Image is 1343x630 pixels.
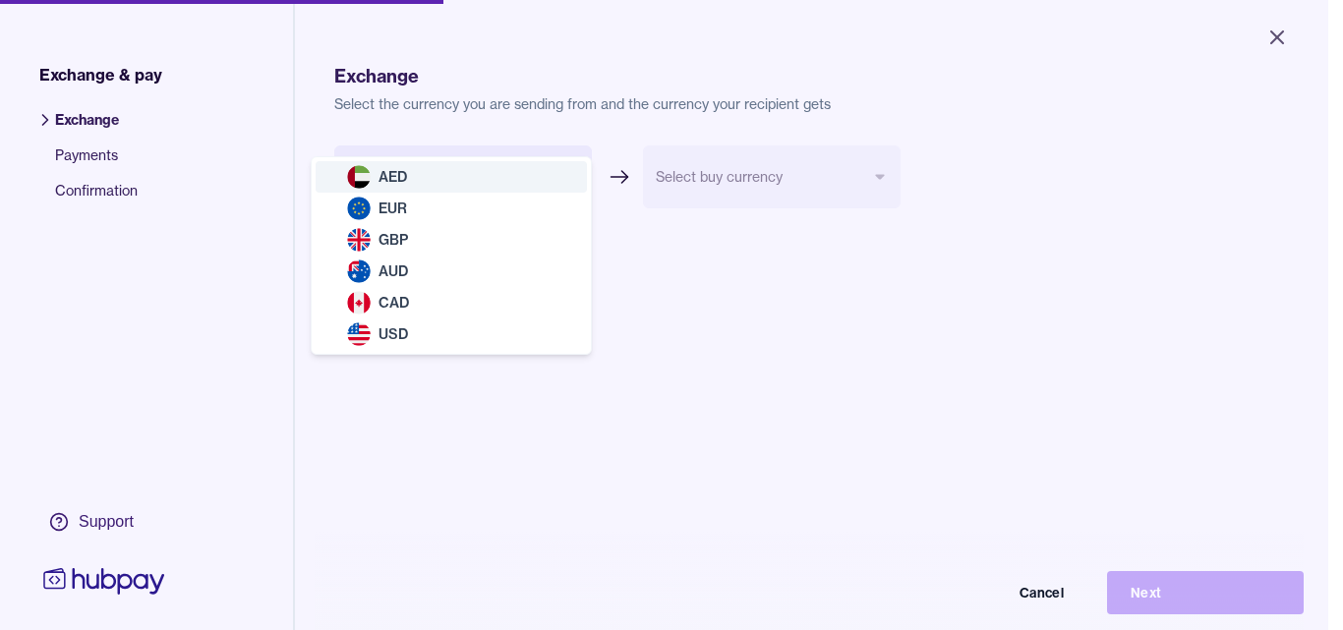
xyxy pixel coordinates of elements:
[379,168,407,186] span: AED
[379,294,409,312] span: CAD
[891,571,1087,614] button: Cancel
[379,231,408,249] span: GBP
[379,200,407,217] span: EUR
[379,262,408,280] span: AUD
[379,325,408,343] span: USD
